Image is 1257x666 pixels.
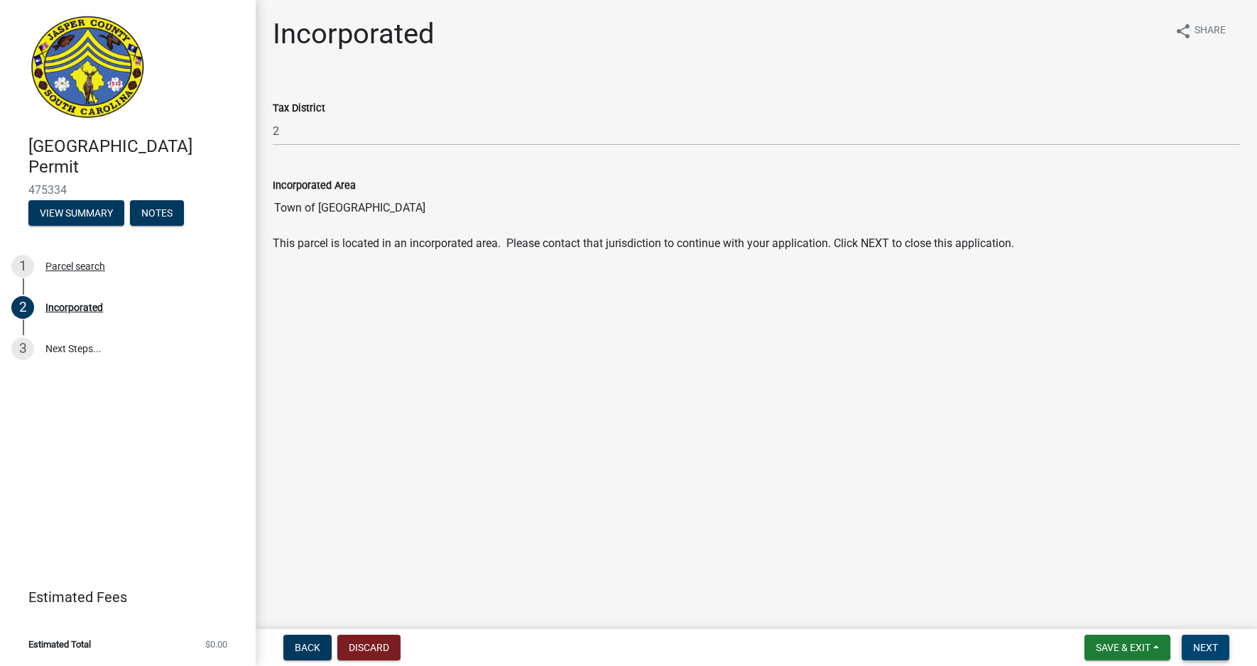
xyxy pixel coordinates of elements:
[1175,23,1192,40] i: share
[273,181,356,191] label: Incorporated Area
[11,583,233,611] a: Estimated Fees
[11,255,34,278] div: 1
[28,136,244,178] h4: [GEOGRAPHIC_DATA] Permit
[130,200,184,226] button: Notes
[1163,17,1237,45] button: shareShare
[11,337,34,360] div: 3
[1096,642,1150,653] span: Save & Exit
[283,635,332,660] button: Back
[273,17,435,51] h1: Incorporated
[28,640,91,649] span: Estimated Total
[130,208,184,219] wm-modal-confirm: Notes
[28,15,147,121] img: Jasper County, South Carolina
[273,235,1240,252] p: This parcel is located in an incorporated area. Please contact that jurisdiction to continue with...
[273,104,325,114] label: Tax District
[1193,642,1218,653] span: Next
[45,261,105,271] div: Parcel search
[11,296,34,319] div: 2
[1182,635,1229,660] button: Next
[28,208,124,219] wm-modal-confirm: Summary
[45,302,103,312] div: Incorporated
[1195,23,1226,40] span: Share
[337,635,401,660] button: Discard
[205,640,227,649] span: $0.00
[28,183,227,197] span: 475334
[28,200,124,226] button: View Summary
[295,642,320,653] span: Back
[1084,635,1170,660] button: Save & Exit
